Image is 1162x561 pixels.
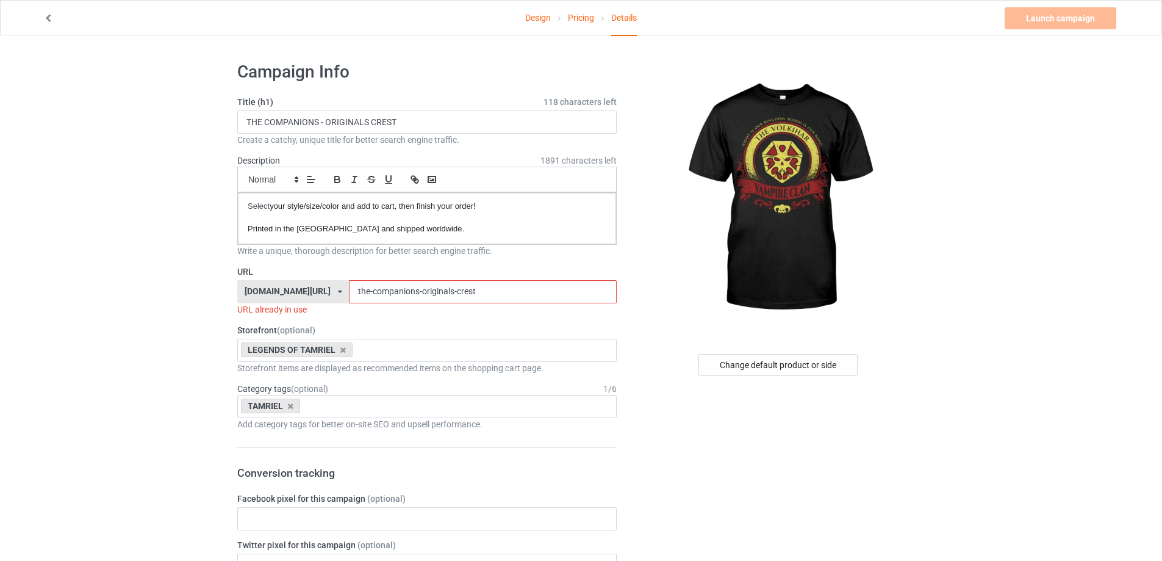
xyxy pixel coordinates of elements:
span: (optional) [367,494,406,504]
label: Twitter pixel for this campaign [237,539,617,551]
div: Change default product or side [698,354,858,376]
span: (optional) [277,325,315,335]
div: [DOMAIN_NAME][URL] [245,287,331,295]
span: (optional) [357,540,396,550]
p: Select [248,201,606,212]
div: Details [611,1,637,36]
div: 1 / 6 [603,383,617,395]
label: Description [237,156,280,165]
h3: Conversion tracking [237,466,617,480]
div: TAMRIEL [241,399,300,413]
div: LEGENDS OF TAMRIEL [241,342,353,357]
div: Create a catchy, unique title for better search engine traffic. [237,134,617,146]
a: Pricing [568,1,594,35]
label: Title (h1) [237,96,617,108]
h1: Campaign Info [237,61,617,83]
label: Storefront [237,324,617,336]
span: 1891 characters left [540,154,617,167]
span: your style/size/color and add to cart, then finish your order! [270,201,475,211]
span: Printed in the [GEOGRAPHIC_DATA] and shipped worldwide. [248,224,464,233]
span: 118 characters left [543,96,617,108]
span: (optional) [291,384,328,394]
label: Facebook pixel for this campaign [237,493,617,505]
div: Add category tags for better on-site SEO and upsell performance. [237,418,617,430]
label: URL [237,266,617,278]
a: Design [525,1,551,35]
div: URL already in use [237,303,617,316]
label: Category tags [237,383,328,395]
div: Write a unique, thorough description for better search engine traffic. [237,245,617,257]
div: Storefront items are displayed as recommended items on the shopping cart page. [237,362,617,374]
